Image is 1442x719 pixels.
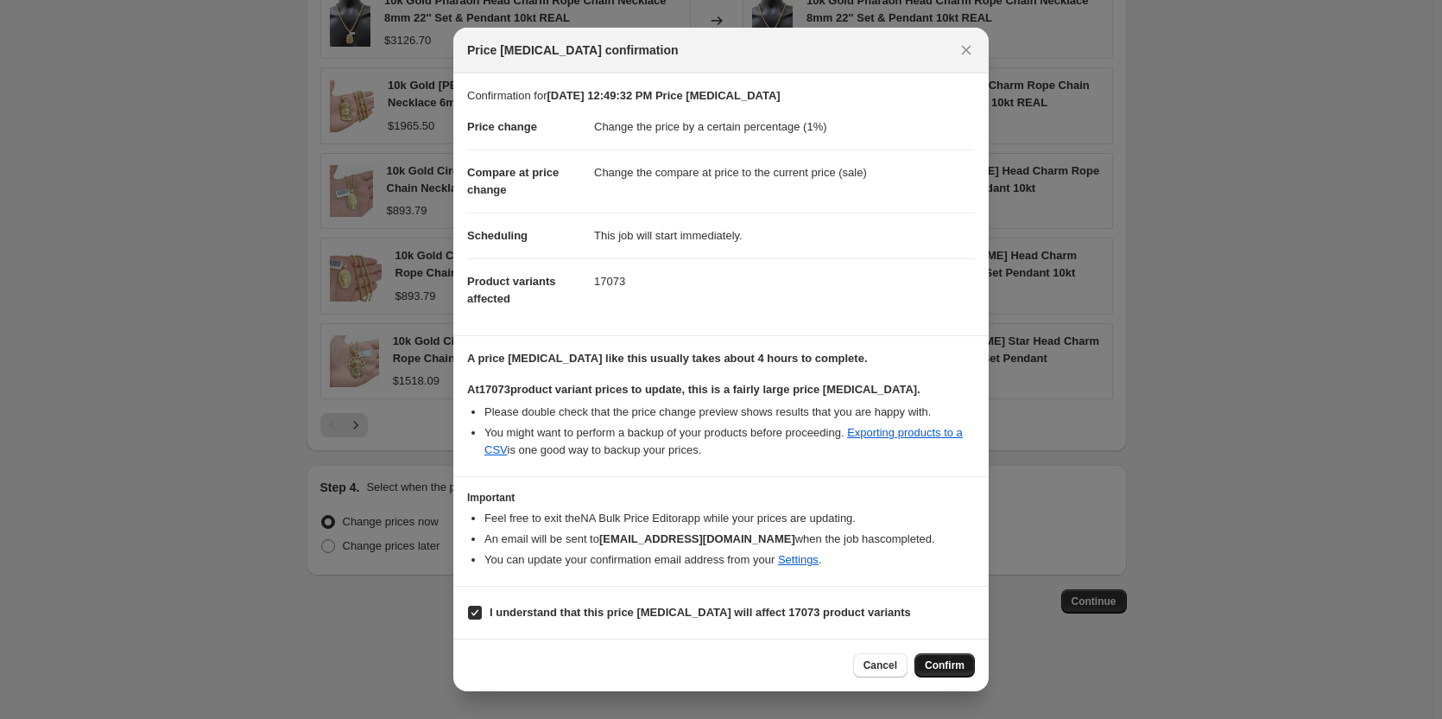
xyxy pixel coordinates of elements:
span: Product variants affected [467,275,556,305]
span: Confirm [925,659,964,672]
button: Close [954,38,978,62]
a: Exporting products to a CSV [484,426,963,456]
dd: Change the price by a certain percentage (1%) [594,105,975,150]
b: [EMAIL_ADDRESS][DOMAIN_NAME] [599,532,795,545]
span: Compare at price change [467,166,559,196]
span: Price [MEDICAL_DATA] confirmation [467,41,679,59]
dd: 17073 [594,258,975,304]
button: Cancel [853,653,908,678]
b: I understand that this price [MEDICAL_DATA] will affect 17073 product variants [490,606,911,619]
p: Confirmation for [467,87,975,105]
span: Price change [467,120,537,133]
li: You might want to perform a backup of your products before proceeding. is one good way to backup ... [484,424,975,459]
b: At 17073 product variant prices to update, this is a fairly large price [MEDICAL_DATA]. [467,383,920,396]
b: [DATE] 12:49:32 PM Price [MEDICAL_DATA] [547,89,780,102]
li: Please double check that the price change preview shows results that you are happy with. [484,404,975,421]
a: Settings [778,553,819,566]
dd: Change the compare at price to the current price (sale) [594,150,975,195]
span: Cancel [863,659,897,672]
li: An email will be sent to when the job has completed . [484,531,975,548]
b: A price [MEDICAL_DATA] like this usually takes about 4 hours to complete. [467,352,868,365]
h3: Important [467,491,975,505]
li: You can update your confirmation email address from your . [484,551,975,569]
span: Scheduling [467,229,528,242]
li: Feel free to exit the NA Bulk Price Editor app while your prices are updating. [484,510,975,527]
button: Confirm [914,653,975,678]
dd: This job will start immediately. [594,213,975,258]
